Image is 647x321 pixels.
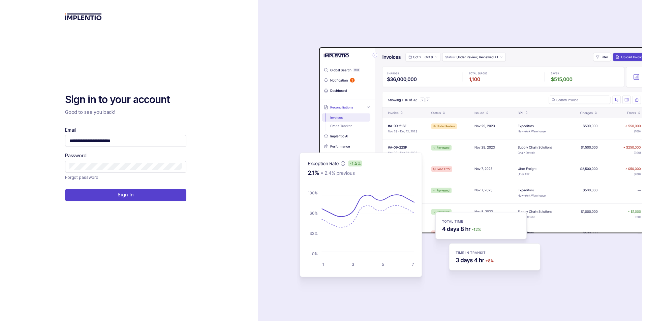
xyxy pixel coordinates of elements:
p: Sign In [118,191,133,198]
p: Forgot password [65,174,98,181]
label: Password [65,152,87,159]
a: Link Forgot password [65,174,98,181]
h2: Sign in to your account [65,93,186,106]
button: Sign In [65,189,186,201]
img: logo [65,13,102,20]
label: Email [65,127,76,133]
p: Good to see you back! [65,109,186,116]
